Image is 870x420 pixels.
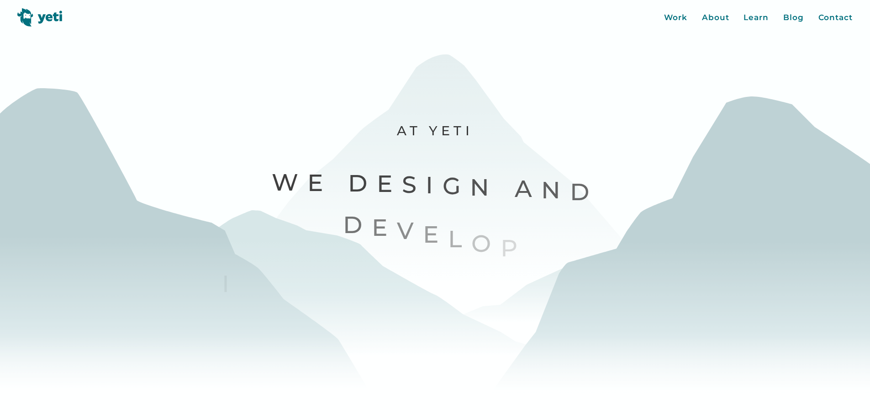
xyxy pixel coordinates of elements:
[702,12,729,24] a: About
[222,269,239,299] span: I
[17,8,63,27] img: Yeti logo
[743,12,769,24] a: Learn
[783,12,804,24] a: Blog
[221,122,649,139] p: At Yeti
[818,12,853,24] a: Contact
[664,12,687,24] a: Work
